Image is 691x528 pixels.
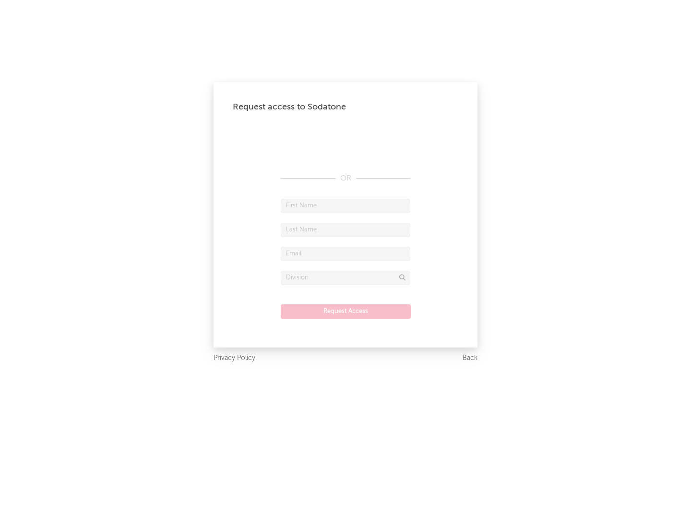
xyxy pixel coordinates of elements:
button: Request Access [281,304,411,319]
input: First Name [281,199,410,213]
input: Division [281,271,410,285]
div: Request access to Sodatone [233,101,458,113]
a: Back [463,352,477,364]
a: Privacy Policy [214,352,255,364]
div: OR [281,173,410,184]
input: Email [281,247,410,261]
input: Last Name [281,223,410,237]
